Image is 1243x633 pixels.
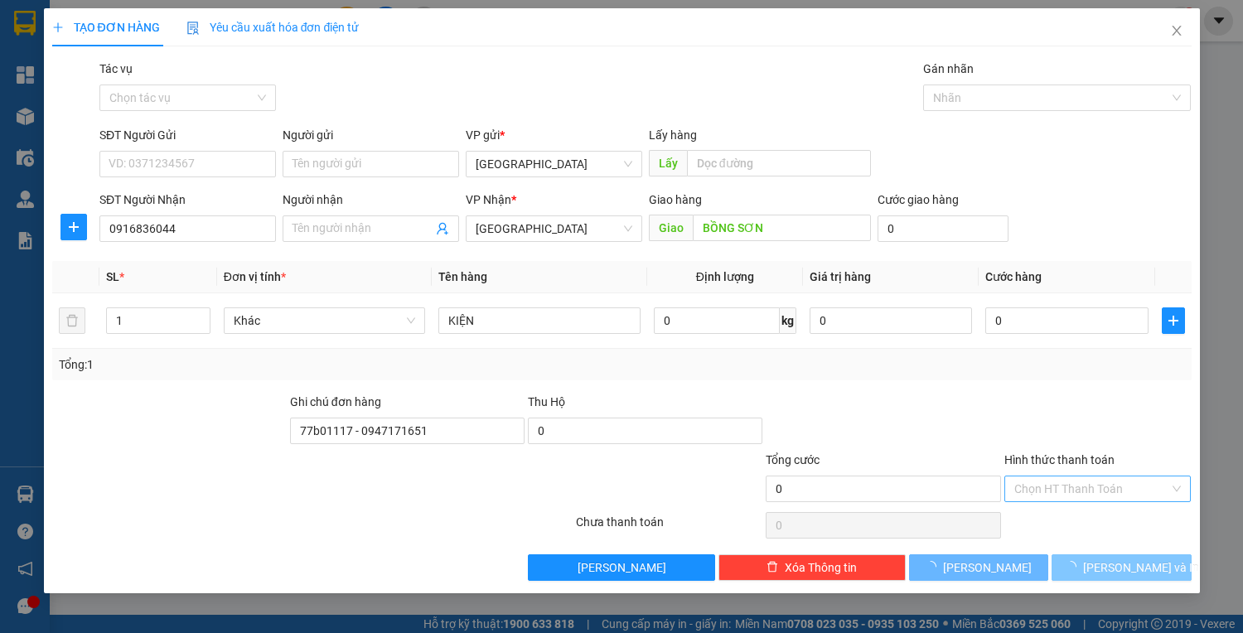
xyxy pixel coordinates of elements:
span: Bình Định [476,152,632,176]
span: loading [1065,561,1083,573]
div: Chưa thanh toán [574,513,765,542]
span: Tên hàng [438,270,487,283]
span: user-add [436,222,449,235]
span: Đơn vị tính [224,270,286,283]
span: Đà Nẵng [476,216,632,241]
input: Ghi chú đơn hàng [290,418,525,444]
span: Xóa Thông tin [785,558,857,577]
label: Gán nhãn [923,62,974,75]
button: [PERSON_NAME] [528,554,715,581]
span: plus [61,220,86,234]
span: loading [925,561,943,573]
span: Yêu cầu xuất hóa đơn điện tử [186,21,360,34]
span: Lấy hàng [649,128,697,142]
button: plus [60,214,87,240]
span: Giao [649,215,693,241]
input: 0 [810,307,972,334]
span: Cước hàng [985,270,1042,283]
span: Tổng cước [766,453,820,466]
div: VP gửi [466,126,642,144]
div: SĐT Người Gửi [99,126,276,144]
button: deleteXóa Thông tin [718,554,906,581]
div: Người nhận [283,191,459,209]
span: [STREET_ADDRESS][PERSON_NAME] An Khê, [GEOGRAPHIC_DATA] [6,110,230,135]
input: Cước giao hàng [878,215,1008,242]
button: plus [1162,307,1185,334]
strong: Địa chỉ: [6,64,44,76]
input: Dọc đường [687,150,871,176]
strong: Trụ sở Công ty [6,49,79,61]
input: Dọc đường [693,215,871,241]
button: Close [1154,8,1200,55]
span: plus [52,22,64,33]
span: Lấy [649,150,687,176]
span: Thu Hộ [528,395,565,408]
label: Tác vụ [99,62,133,75]
span: [PERSON_NAME] [578,558,666,577]
strong: CÔNG TY TNHH [77,8,172,24]
span: VP Nhận [466,193,511,206]
button: delete [59,307,85,334]
label: Ghi chú đơn hàng [290,395,381,408]
label: Hình thức thanh toán [1004,453,1115,466]
div: SĐT Người Nhận [99,191,276,209]
span: [PERSON_NAME] [943,558,1032,577]
span: Giao hàng [649,193,702,206]
div: Tổng: 1 [59,355,481,374]
span: SL [106,270,119,283]
span: Giá trị hàng [810,270,871,283]
span: [GEOGRAPHIC_DATA], P. [GEOGRAPHIC_DATA], [GEOGRAPHIC_DATA] [6,64,226,89]
label: Cước giao hàng [878,193,959,206]
strong: VẬN TẢI Ô TÔ KIM LIÊN [53,27,195,42]
span: close [1170,24,1183,37]
strong: Văn phòng đại diện – CN [GEOGRAPHIC_DATA] [6,95,239,108]
span: delete [767,561,778,574]
span: TẠO ĐƠN HÀNG [52,21,160,34]
span: kg [780,307,796,334]
span: Định lượng [696,270,754,283]
img: icon [186,22,200,35]
button: [PERSON_NAME] [909,554,1048,581]
strong: Địa chỉ: [6,110,44,123]
div: Người gửi [283,126,459,144]
span: Khác [234,308,415,333]
span: [PERSON_NAME] và In [1083,558,1199,577]
span: plus [1163,314,1184,327]
input: VD: Bàn, Ghế [438,307,640,334]
button: [PERSON_NAME] và In [1052,554,1191,581]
